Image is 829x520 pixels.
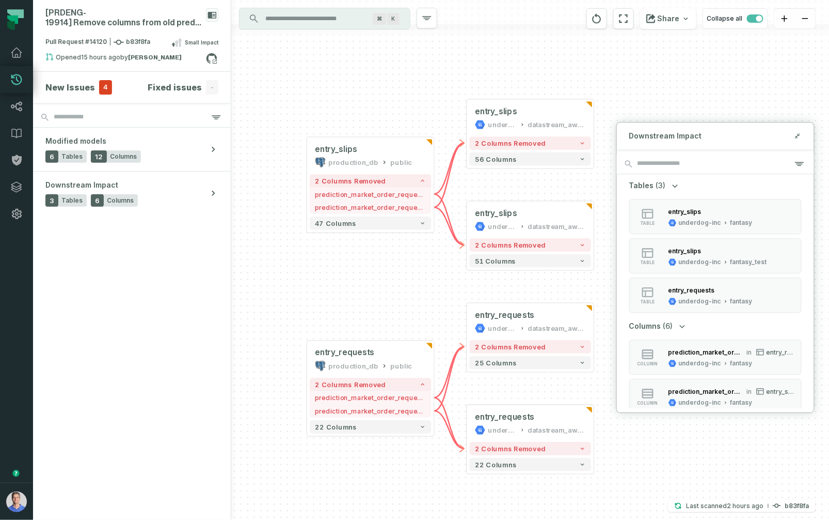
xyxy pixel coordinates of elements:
h4: Fixed issues [148,81,202,94]
button: New Issues4Fixed issues- [45,80,218,95]
span: Columns [107,196,134,205]
g: Edge from eaadbbeee48474515d6a38a42b2a66e4 to 62750a280e8c72e70c19b9cc23c945c1 [434,207,465,245]
button: Collapse all [703,8,768,29]
span: Downstream Impact [45,180,118,190]
div: public [390,157,412,167]
div: underdog-inc [679,258,721,266]
h4: New Issues [45,81,95,94]
span: 2 columns removed [475,445,546,452]
g: Edge from b80e159010e97da1430cd1226553f5d5 to efc88f98663eea194e7f751f3a337386 [434,347,465,398]
button: prediction_market_order_request_type [310,201,431,214]
button: Share [640,8,696,29]
div: entry_slips [475,106,517,116]
a: View on github [205,52,218,65]
div: Opened by [45,53,206,65]
div: underdog-inc [679,219,721,227]
span: 25 columns [475,359,517,366]
span: 3 [45,194,58,207]
div: fantasy_test [730,258,767,266]
button: Tables(3) [629,180,680,191]
g: Edge from b80e159010e97da1430cd1226553f5d5 to 505ba93e8e5b08ff8f373511accc6526 [434,398,465,449]
span: Columns [110,152,137,161]
button: Modified models6Tables12Columns [33,128,231,171]
span: 6 [45,150,58,163]
span: 56 columns [475,155,517,163]
span: prediction_market_order_request_id [315,189,426,199]
strong: Chris Tat (chris-tatlonghari-uf) [128,54,182,60]
div: [PRDENG-19914] Remove columns from old prediction order association [45,8,202,28]
button: prediction_market_order_request_id [310,188,431,201]
div: underdog-inc [488,323,517,333]
div: fantasy [730,219,753,227]
span: in [747,388,752,395]
span: prediction_market_order_request_type [315,406,426,416]
div: production_db [328,361,378,371]
div: underdog-inc [679,297,721,305]
span: 22 columns [315,423,357,431]
div: underdog-inc [488,119,517,130]
span: entry_requests [767,348,795,356]
span: Tables [61,152,83,161]
span: prediction_market_order_request_id [315,393,426,403]
span: entry_requests [315,347,374,358]
div: datastream_aws_fantasy_deletes_public [528,221,586,232]
span: entry_slips [315,144,357,154]
div: production_db [328,157,378,167]
button: Downstream Impact3Tables6Columns [33,172,231,215]
g: Edge from eaadbbeee48474515d6a38a42b2a66e4 to b895c65dd3778ccbed3349f5b17a9e30 [434,143,465,207]
span: 2 columns removed [315,177,386,185]
div: entry_slips [475,208,517,218]
span: Columns [629,321,661,331]
span: 22 columns [475,461,517,468]
div: datastream_aws_fantasy_public [528,323,586,333]
span: 51 columns [475,257,516,265]
div: entry_requests [668,286,715,294]
button: tableunderdog-incfantasy_test [629,238,802,273]
span: 2 columns removed [475,241,546,249]
span: 2 columns removed [475,139,546,147]
div: underdog-inc [679,399,721,407]
span: table [641,260,655,265]
img: avatar of Barak Forgoun [6,492,27,512]
span: Downstream Impact [629,131,702,141]
div: fantasy [730,359,753,368]
span: 12 [91,150,107,163]
button: tableunderdog-incfantasy [629,199,802,234]
div: prediction_market_order_request_id [668,388,743,395]
relative-time: Aug 11, 2025, 8:59 AM GMT+3 [727,502,764,510]
span: in [747,348,752,356]
div: datastream_aws_fantasy_deletes_public [528,425,586,435]
p: Last scanned [687,501,764,511]
span: table [641,299,655,304]
div: entry_slips [668,208,702,216]
button: columnprediction_market_order_request_idinentry_requestsunderdog-incfantasy [629,340,802,375]
span: Tables [61,196,83,205]
div: prediction_market_order_request_id [668,348,743,356]
span: 6 [91,194,104,207]
span: column [637,361,658,366]
relative-time: Aug 10, 2025, 7:39 PM GMT+3 [81,53,120,61]
span: entry_slips [767,388,795,395]
button: tableunderdog-incfantasy [629,278,802,313]
div: underdog-inc [488,425,517,435]
span: Press ⌘ + K to focus the search bar [387,13,400,25]
button: prediction_market_order_request_type [310,404,431,418]
span: prediction_market_order_request_type [315,203,426,212]
span: (6) [663,321,673,331]
div: fantasy [730,399,753,407]
span: Modified models [45,136,106,146]
div: Tooltip anchor [11,469,21,478]
button: prediction_market_order_request_id [310,391,431,405]
div: entry_requests [475,412,534,422]
div: fantasy [730,297,753,305]
button: columnprediction_market_order_request_idinentry_slipsunderdog-incfantasy [629,379,802,414]
div: entry_slips [668,247,702,255]
button: Columns(6) [629,321,688,331]
button: zoom out [795,9,816,29]
span: Tables [629,180,654,191]
span: Press ⌘ + K to focus the search bar [373,13,386,25]
span: 2 columns removed [475,343,546,350]
span: Small Impact [185,38,218,47]
span: (3) [656,180,666,191]
div: underdog-inc [679,359,721,368]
